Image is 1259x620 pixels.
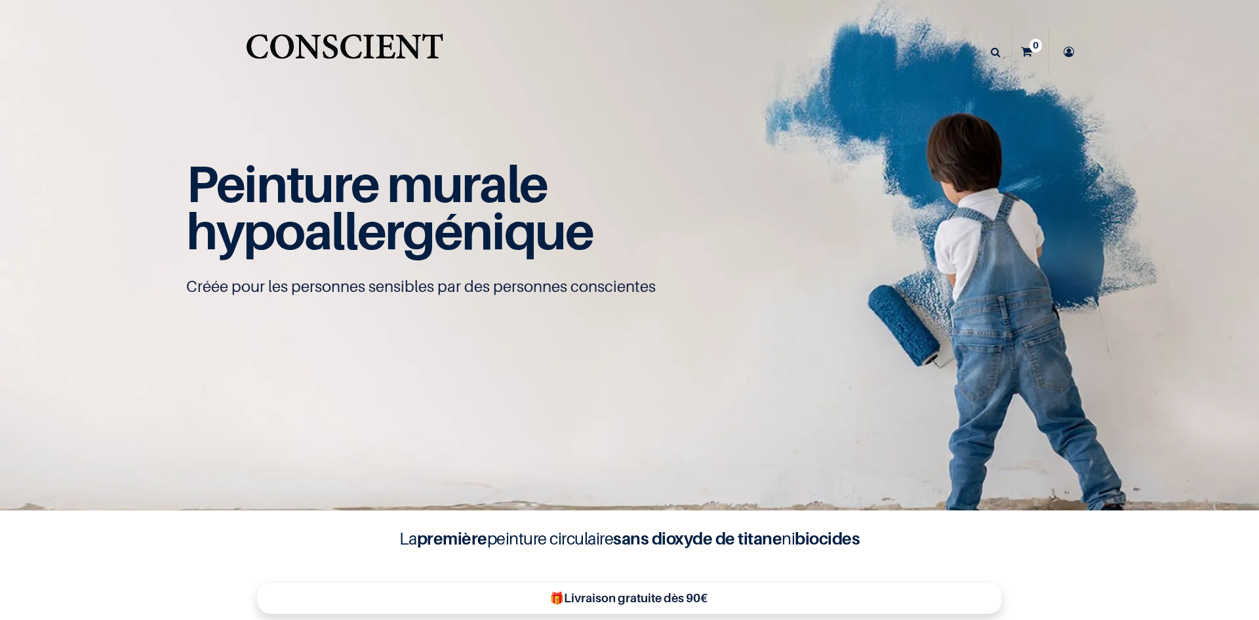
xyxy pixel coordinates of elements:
b: première [417,528,487,548]
b: 🎁Livraison gratuite dès 90€ [550,591,708,605]
span: hypoallergénique [186,200,593,261]
b: biocides [795,528,860,548]
img: Conscient [243,26,446,78]
a: 0 [1012,29,1049,75]
b: sans dioxyde de titane [613,528,782,548]
sup: 0 [1029,39,1042,52]
p: Créée pour les personnes sensibles par des personnes conscientes [186,276,1073,297]
a: Logo of Conscient [243,26,446,78]
span: Peinture murale [186,153,548,214]
h4: La peinture circulaire ni [367,526,892,551]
